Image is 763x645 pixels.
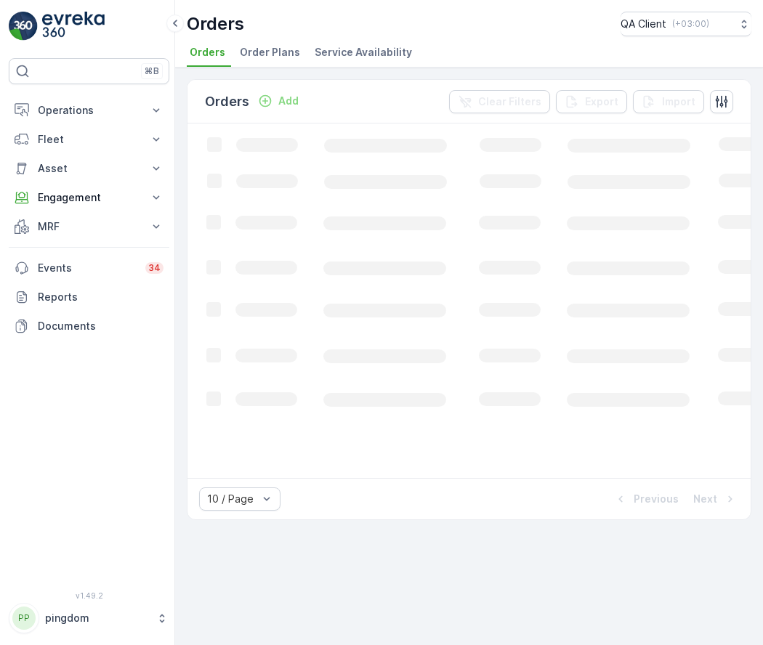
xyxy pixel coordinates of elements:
[9,125,169,154] button: Fleet
[633,90,704,113] button: Import
[449,90,550,113] button: Clear Filters
[205,92,249,112] p: Orders
[621,12,751,36] button: QA Client(+03:00)
[634,492,679,506] p: Previous
[9,312,169,341] a: Documents
[187,12,244,36] p: Orders
[145,65,159,77] p: ⌘B
[9,591,169,600] span: v 1.49.2
[9,283,169,312] a: Reports
[12,607,36,630] div: PP
[692,490,739,508] button: Next
[38,103,140,118] p: Operations
[9,154,169,183] button: Asset
[693,492,717,506] p: Next
[9,253,169,283] a: Events34
[190,45,225,60] span: Orders
[478,94,541,109] p: Clear Filters
[9,12,38,41] img: logo
[38,261,137,275] p: Events
[315,45,412,60] span: Service Availability
[148,262,161,274] p: 34
[585,94,618,109] p: Export
[278,94,299,108] p: Add
[252,92,304,110] button: Add
[240,45,300,60] span: Order Plans
[672,18,709,30] p: ( +03:00 )
[556,90,627,113] button: Export
[45,611,149,625] p: pingdom
[621,17,666,31] p: QA Client
[9,96,169,125] button: Operations
[9,603,169,633] button: PPpingdom
[38,161,140,176] p: Asset
[38,132,140,147] p: Fleet
[9,212,169,241] button: MRF
[38,219,140,234] p: MRF
[9,183,169,212] button: Engagement
[38,319,163,333] p: Documents
[38,190,140,205] p: Engagement
[42,12,105,41] img: logo_light-DOdMpM7g.png
[612,490,680,508] button: Previous
[38,290,163,304] p: Reports
[662,94,695,109] p: Import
